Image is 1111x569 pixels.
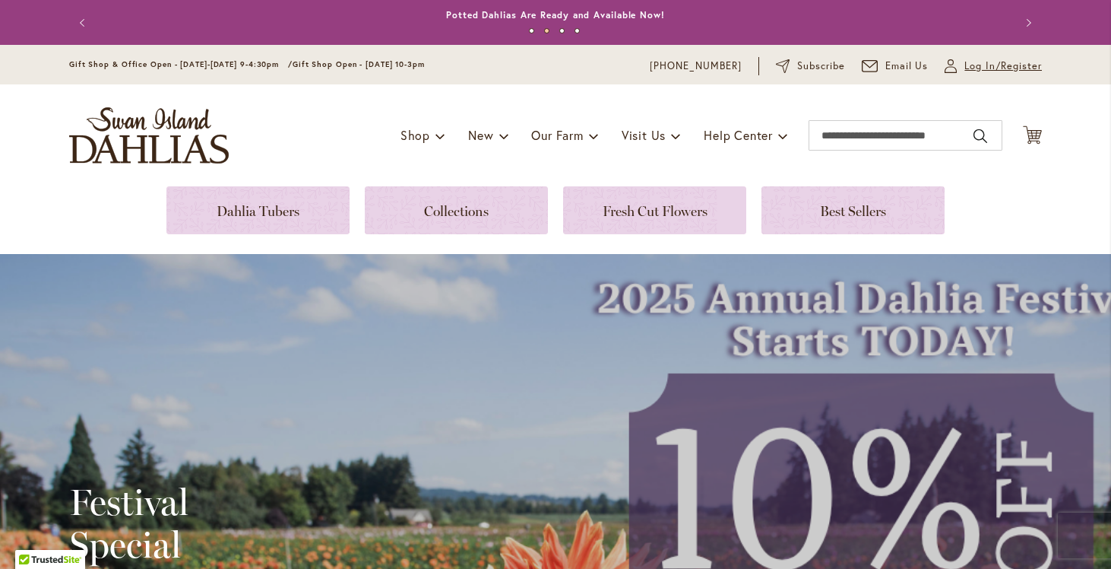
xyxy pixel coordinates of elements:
span: Email Us [885,59,929,74]
button: Previous [69,8,100,38]
button: 2 of 4 [544,28,549,33]
a: Potted Dahlias Are Ready and Available Now! [446,9,665,21]
span: Gift Shop Open - [DATE] 10-3pm [293,59,425,69]
span: New [468,127,493,143]
h2: Festival Special [69,481,464,566]
a: Log In/Register [945,59,1042,74]
button: 3 of 4 [559,28,565,33]
span: Shop [400,127,430,143]
span: Subscribe [797,59,845,74]
a: Email Us [862,59,929,74]
span: Gift Shop & Office Open - [DATE]-[DATE] 9-4:30pm / [69,59,293,69]
a: store logo [69,107,229,164]
span: Our Farm [531,127,583,143]
button: 4 of 4 [574,28,580,33]
button: 1 of 4 [529,28,534,33]
button: Next [1011,8,1042,38]
span: Visit Us [622,127,666,143]
span: Help Center [704,127,773,143]
a: Subscribe [776,59,845,74]
span: Log In/Register [964,59,1042,74]
a: [PHONE_NUMBER] [650,59,742,74]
